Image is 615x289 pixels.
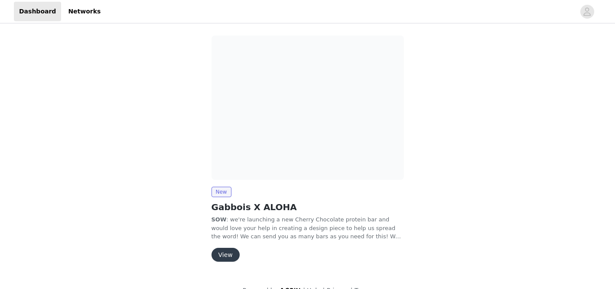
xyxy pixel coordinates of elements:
strong: SOW [212,216,227,223]
img: ALOHA (new) [212,36,404,180]
h2: Gabbois X ALOHA [212,201,404,214]
button: View [212,248,240,262]
span: New [212,187,231,197]
div: avatar [583,5,591,19]
p: : we're launching a new Cherry Chocolate protein bar and would love your help in creating a desig... [212,215,404,241]
a: Networks [63,2,106,21]
a: View [212,252,240,258]
a: Dashboard [14,2,61,21]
